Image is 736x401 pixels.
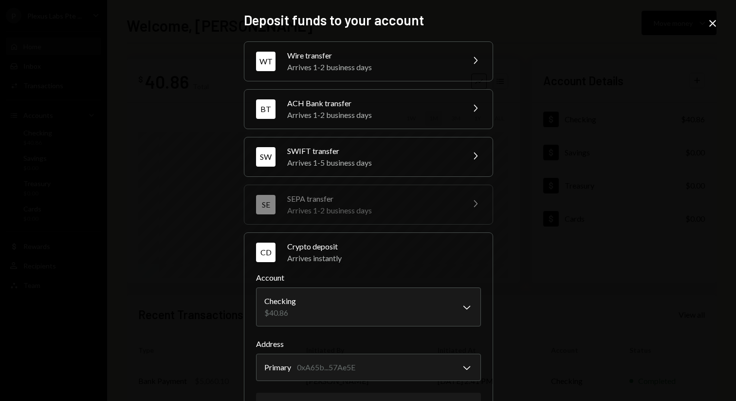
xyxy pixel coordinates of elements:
label: Address [256,338,481,350]
div: Arrives instantly [287,252,481,264]
div: SWIFT transfer [287,145,458,157]
button: BTACH Bank transferArrives 1-2 business days [244,90,493,129]
div: SW [256,147,276,167]
button: Account [256,287,481,326]
div: WT [256,52,276,71]
button: CDCrypto depositArrives instantly [244,233,493,272]
button: SWSWIFT transferArrives 1-5 business days [244,137,493,176]
div: CD [256,243,276,262]
div: Arrives 1-5 business days [287,157,458,169]
button: WTWire transferArrives 1-2 business days [244,42,493,81]
label: Account [256,272,481,284]
div: 0xA65b...57Ae5E [297,362,355,373]
div: Arrives 1-2 business days [287,61,458,73]
button: SESEPA transferArrives 1-2 business days [244,185,493,224]
div: SEPA transfer [287,193,458,205]
div: Crypto deposit [287,241,481,252]
div: ACH Bank transfer [287,97,458,109]
div: Arrives 1-2 business days [287,109,458,121]
button: Address [256,354,481,381]
div: SE [256,195,276,214]
div: Wire transfer [287,50,458,61]
div: Arrives 1-2 business days [287,205,458,216]
h2: Deposit funds to your account [244,11,492,30]
div: BT [256,99,276,119]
